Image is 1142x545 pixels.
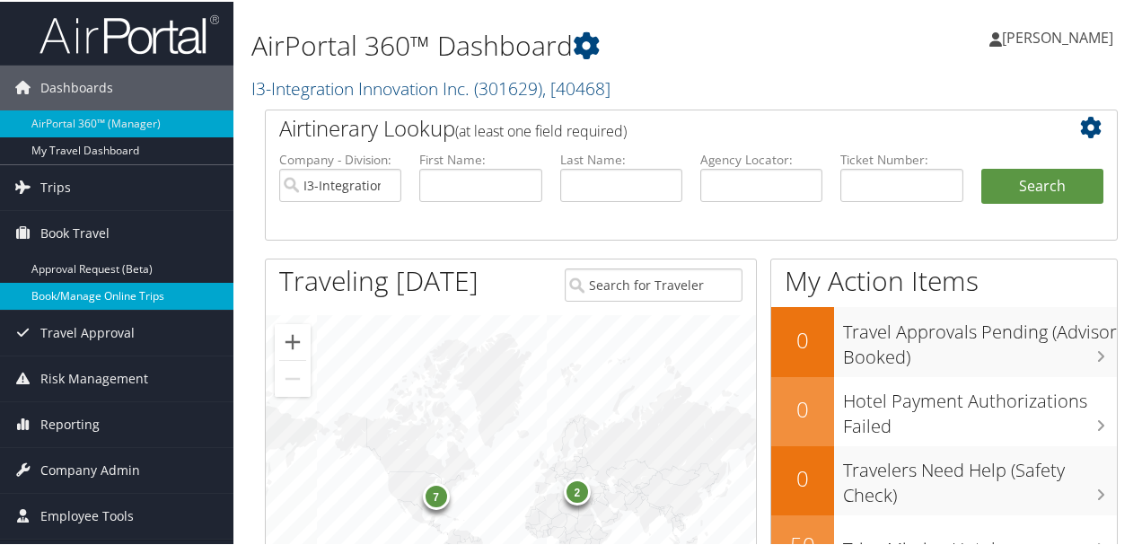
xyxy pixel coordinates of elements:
[771,323,834,354] h2: 0
[419,149,541,167] label: First Name:
[275,359,311,395] button: Zoom out
[40,492,134,537] span: Employee Tools
[251,25,838,63] h1: AirPortal 360™ Dashboard
[279,149,401,167] label: Company - Division:
[40,12,219,54] img: airportal-logo.png
[565,267,742,300] input: Search for Traveler
[771,392,834,423] h2: 0
[840,149,962,167] label: Ticket Number:
[1002,26,1113,46] span: [PERSON_NAME]
[771,260,1117,298] h1: My Action Items
[771,375,1117,444] a: 0Hotel Payment Authorizations Failed
[40,64,113,109] span: Dashboards
[455,119,627,139] span: (at least one field required)
[279,111,1032,142] h2: Airtinerary Lookup
[40,446,140,491] span: Company Admin
[40,355,148,400] span: Risk Management
[542,75,611,99] span: , [ 40468 ]
[843,378,1117,437] h3: Hotel Payment Authorizations Failed
[251,75,611,99] a: I3-Integration Innovation Inc.
[40,209,110,254] span: Book Travel
[474,75,542,99] span: ( 301629 )
[843,309,1117,368] h3: Travel Approvals Pending (Advisor Booked)
[843,447,1117,506] h3: Travelers Need Help (Safety Check)
[275,322,311,358] button: Zoom in
[40,400,100,445] span: Reporting
[981,167,1103,203] button: Search
[560,149,682,167] label: Last Name:
[423,481,450,508] div: 7
[279,260,479,298] h1: Traveling [DATE]
[989,9,1131,63] a: [PERSON_NAME]
[700,149,822,167] label: Agency Locator:
[771,461,834,492] h2: 0
[564,476,591,503] div: 2
[40,163,71,208] span: Trips
[771,444,1117,514] a: 0Travelers Need Help (Safety Check)
[771,305,1117,374] a: 0Travel Approvals Pending (Advisor Booked)
[40,309,135,354] span: Travel Approval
